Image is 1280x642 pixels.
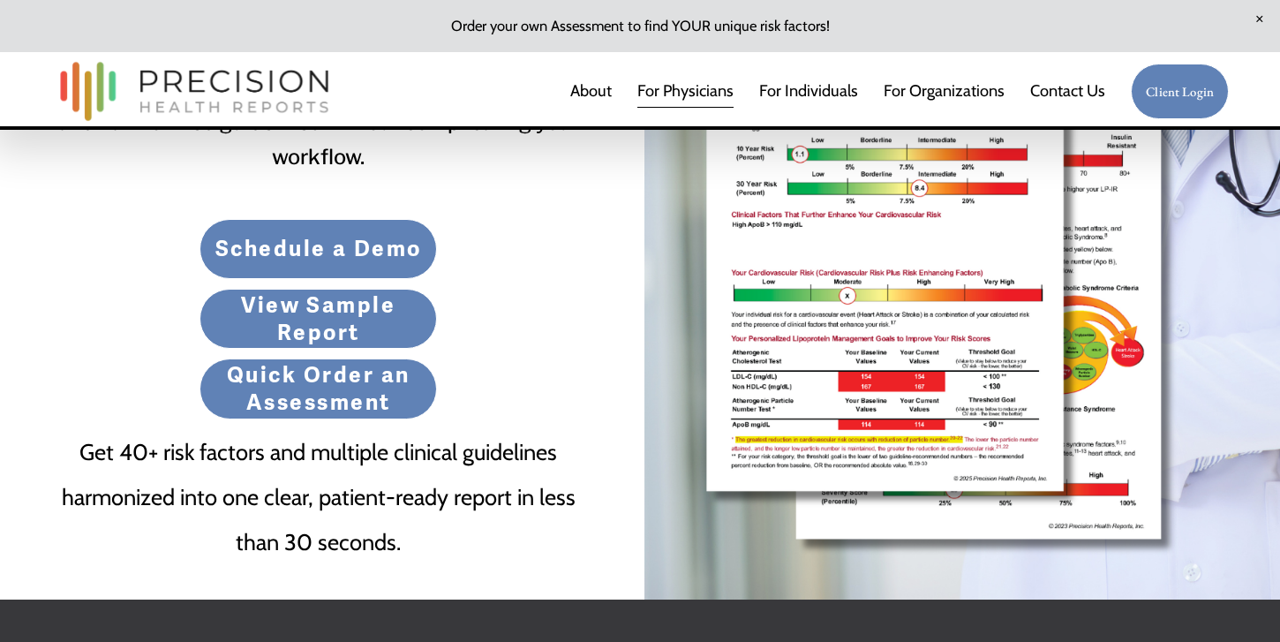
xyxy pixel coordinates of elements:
img: Precision Health Reports [51,54,337,129]
a: Schedule a Demo [200,219,437,279]
a: View Sample Report [200,289,437,349]
a: About [570,73,612,109]
p: Get 40+ risk factors and multiple clinical guidelines harmonized into one clear, patient-ready re... [51,429,585,564]
span: For Organizations [884,75,1005,108]
a: Client Login [1131,64,1229,119]
a: Quick Order an Assessment [200,359,437,419]
a: Contact Us [1030,73,1105,109]
a: folder dropdown [884,73,1005,109]
a: For Individuals [759,73,858,109]
a: For Physicians [637,73,734,109]
iframe: Chat Widget [1192,557,1280,642]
